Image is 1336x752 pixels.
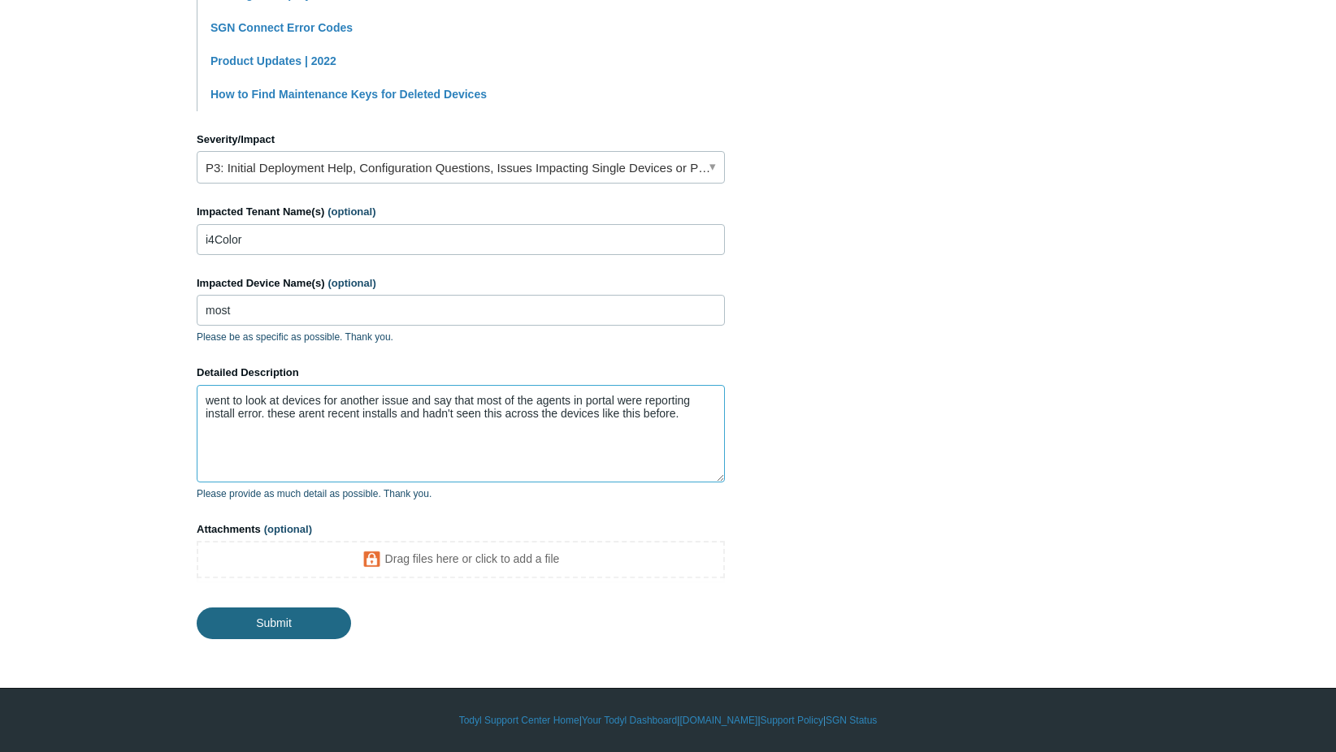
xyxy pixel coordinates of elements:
p: Please be as specific as possible. Thank you. [197,330,725,344]
label: Attachments [197,521,725,538]
label: Detailed Description [197,365,725,381]
span: (optional) [327,205,375,218]
a: P3: Initial Deployment Help, Configuration Questions, Issues Impacting Single Devices or Past Out... [197,151,725,184]
a: Your Todyl Dashboard [582,713,677,728]
a: SGN Status [826,713,877,728]
a: Todyl Support Center Home [459,713,579,728]
a: [DOMAIN_NAME] [679,713,757,728]
div: | | | | [197,713,1139,728]
label: Severity/Impact [197,132,725,148]
span: (optional) [264,523,312,535]
label: Impacted Tenant Name(s) [197,204,725,220]
a: Product Updates | 2022 [210,54,336,67]
span: (optional) [328,277,376,289]
a: Support Policy [761,713,823,728]
a: How to Find Maintenance Keys for Deleted Devices [210,88,487,101]
label: Impacted Device Name(s) [197,275,725,292]
input: Submit [197,607,351,638]
p: Please provide as much detail as possible. Thank you. [197,486,725,501]
a: SGN Connect Error Codes [210,21,353,34]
